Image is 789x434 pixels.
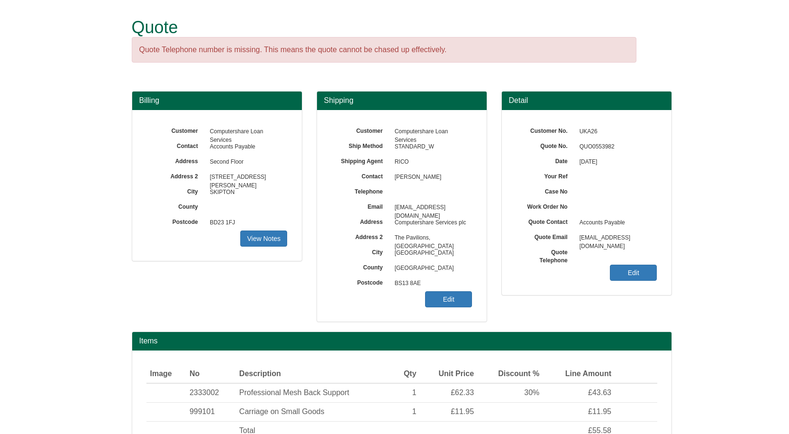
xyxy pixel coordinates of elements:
h3: Billing [139,96,295,105]
span: Computershare Services plc [390,215,472,231]
label: Case No [516,185,575,196]
label: Quote No. [516,139,575,150]
span: Accounts Payable [575,215,657,231]
span: 1 [412,407,417,416]
label: Customer [146,124,205,135]
label: Work Order No [516,200,575,211]
label: Address [146,155,205,166]
span: [GEOGRAPHIC_DATA] [390,246,472,261]
label: Telephone [331,185,390,196]
label: Address [331,215,390,226]
label: Address 2 [331,231,390,241]
span: QUO0553982 [575,139,657,155]
span: RICO [390,155,472,170]
span: BS13 8AE [390,276,472,291]
th: Qty [393,365,420,384]
td: 999101 [186,403,236,422]
span: [GEOGRAPHIC_DATA] [390,261,472,276]
span: Accounts Payable [205,139,288,155]
span: Computershare Loan Services [205,124,288,139]
span: STANDARD_W [390,139,472,155]
span: [DATE] [575,155,657,170]
label: Postcode [331,276,390,287]
a: Edit [610,265,657,281]
span: 30% [524,388,539,397]
span: £62.33 [451,388,474,397]
span: £43.63 [588,388,611,397]
label: Email [331,200,390,211]
span: £11.95 [588,407,611,416]
span: Professional Mesh Back Support [239,388,349,397]
label: County [331,261,390,272]
label: Quote Email [516,231,575,241]
label: Ship Method [331,139,390,150]
span: UKA26 [575,124,657,139]
h1: Quote [132,18,636,37]
span: [EMAIL_ADDRESS][DOMAIN_NAME] [390,200,472,215]
th: Line Amount [543,365,615,384]
label: Address 2 [146,170,205,181]
th: No [186,365,236,384]
label: City [331,246,390,257]
label: Quote Contact [516,215,575,226]
span: £11.95 [451,407,474,416]
h3: Detail [509,96,664,105]
span: 1 [412,388,417,397]
th: Image [146,365,186,384]
span: BD23 1FJ [205,215,288,231]
span: Carriage on Small Goods [239,407,325,416]
label: Contact [146,139,205,150]
label: Quote Telephone [516,246,575,265]
a: Edit [425,291,472,307]
label: Shipping Agent [331,155,390,166]
span: SKIPTON [205,185,288,200]
span: Computershare Loan Services [390,124,472,139]
h2: Items [139,337,664,345]
th: Discount % [478,365,543,384]
span: Second Floor [205,155,288,170]
span: The Pavilions, [GEOGRAPHIC_DATA] [390,231,472,246]
span: [STREET_ADDRESS][PERSON_NAME] [205,170,288,185]
label: Postcode [146,215,205,226]
th: Unit Price [420,365,478,384]
span: [EMAIL_ADDRESS][DOMAIN_NAME] [575,231,657,246]
th: Description [236,365,393,384]
label: Date [516,155,575,166]
label: Your Ref [516,170,575,181]
label: City [146,185,205,196]
a: View Notes [240,231,287,247]
div: Quote Telephone number is missing. This means the quote cannot be chased up effectively. [132,37,636,63]
h3: Shipping [324,96,480,105]
label: County [146,200,205,211]
label: Contact [331,170,390,181]
span: [PERSON_NAME] [390,170,472,185]
label: Customer [331,124,390,135]
label: Customer No. [516,124,575,135]
td: 2333002 [186,383,236,402]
